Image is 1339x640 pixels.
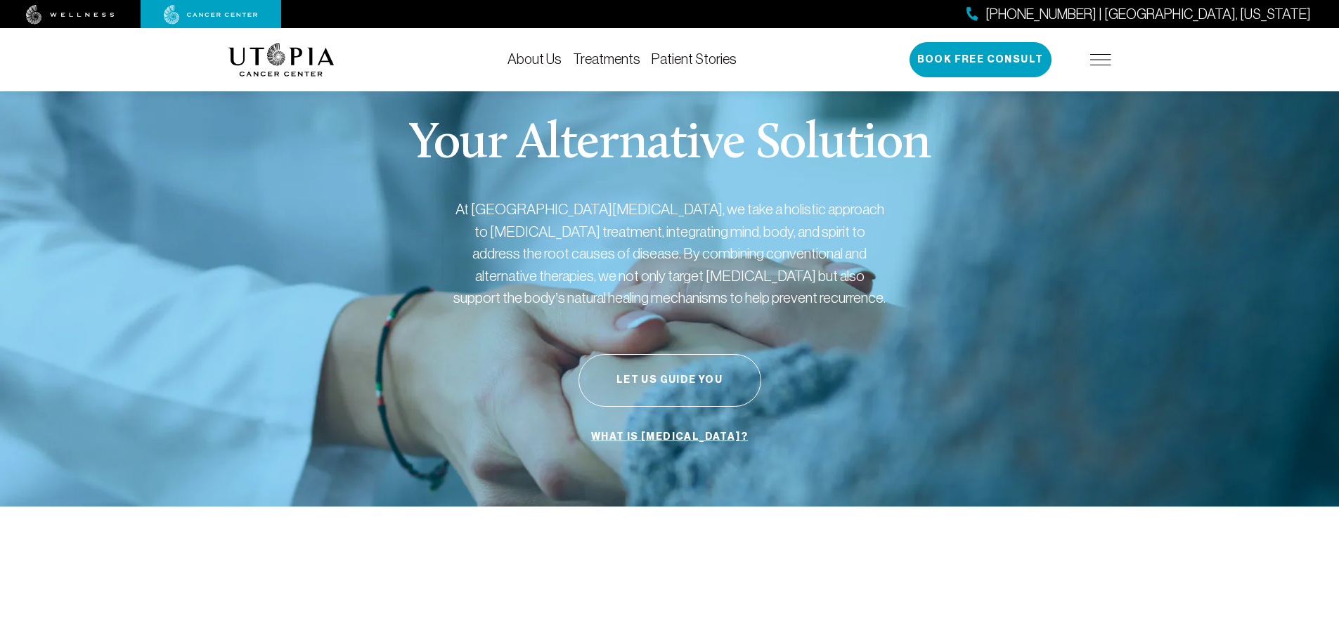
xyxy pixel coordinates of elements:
[408,119,931,170] p: Your Alternative Solution
[985,4,1311,25] span: [PHONE_NUMBER] | [GEOGRAPHIC_DATA], [US_STATE]
[588,424,751,450] a: What is [MEDICAL_DATA]?
[1090,54,1111,65] img: icon-hamburger
[26,5,115,25] img: wellness
[164,5,258,25] img: cancer center
[452,198,888,309] p: At [GEOGRAPHIC_DATA][MEDICAL_DATA], we take a holistic approach to [MEDICAL_DATA] treatment, inte...
[573,51,640,67] a: Treatments
[507,51,562,67] a: About Us
[652,51,737,67] a: Patient Stories
[910,42,1052,77] button: Book Free Consult
[966,4,1311,25] a: [PHONE_NUMBER] | [GEOGRAPHIC_DATA], [US_STATE]
[228,43,335,77] img: logo
[578,354,761,407] button: Let Us Guide You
